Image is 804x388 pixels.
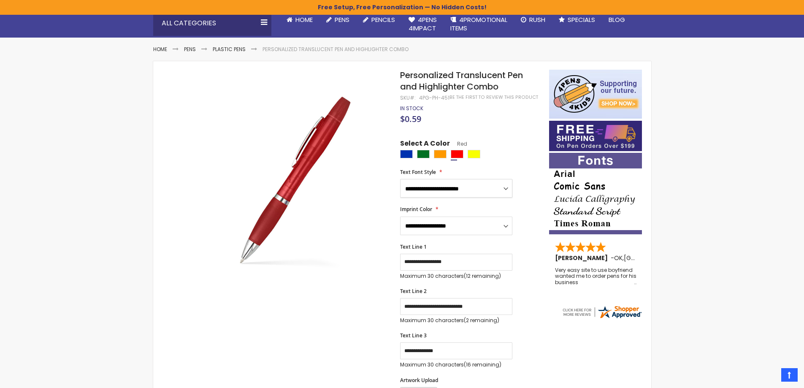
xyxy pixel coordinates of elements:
span: Specials [568,15,595,24]
a: 4PROMOTIONALITEMS [444,11,514,38]
a: Be the first to review this product [449,94,538,100]
span: Home [295,15,313,24]
strong: SKU [400,94,416,101]
a: 4pens.com certificate URL [561,314,642,321]
a: Rush [514,11,552,29]
a: 4Pens4impact [402,11,444,38]
span: (16 remaining) [464,361,501,368]
div: 4PG-PH-451 [419,95,449,101]
span: Personalized Translucent Pen and Highlighter Combo [400,69,523,92]
span: Text Font Style [400,168,436,176]
span: 4PROMOTIONAL ITEMS [450,15,507,33]
div: Yellow [468,150,480,158]
p: Maximum 30 characters [400,317,512,324]
div: Red [451,150,463,158]
a: Pens [184,46,196,53]
span: Text Line 1 [400,243,427,250]
span: Pens [335,15,349,24]
span: Imprint Color [400,206,432,213]
span: Red [450,140,467,147]
div: Green [417,150,430,158]
span: Pencils [371,15,395,24]
span: Blog [609,15,625,24]
div: Blue [400,150,413,158]
span: In stock [400,105,423,112]
span: Select A Color [400,139,450,150]
span: (12 remaining) [464,272,501,279]
img: ph-451_trans_red_1.jpg [196,82,389,275]
span: (2 remaining) [464,317,499,324]
p: Maximum 30 characters [400,273,512,279]
img: 4pens 4 kids [549,70,642,119]
span: $0.59 [400,113,421,125]
span: Text Line 3 [400,332,427,339]
div: Very easy site to use boyfriend wanted me to order pens for his business [555,267,637,285]
span: Rush [529,15,545,24]
span: 4Pens 4impact [409,15,437,33]
iframe: Google Customer Reviews [734,365,804,388]
span: OK [614,254,623,262]
span: Artwork Upload [400,377,438,384]
img: Free shipping on orders over $199 [549,121,642,151]
li: Personalized Translucent Pen and Highlighter Combo [263,46,409,53]
span: Text Line 2 [400,288,427,295]
div: Availability [400,105,423,112]
p: Maximum 30 characters [400,361,512,368]
span: - , [611,254,686,262]
div: Orange [434,150,447,158]
a: Home [153,46,167,53]
span: [PERSON_NAME] [555,254,611,262]
a: Blog [602,11,632,29]
a: Pencils [356,11,402,29]
div: All Categories [153,11,271,36]
a: Pens [319,11,356,29]
img: font-personalization-examples [549,153,642,234]
span: [GEOGRAPHIC_DATA] [624,254,686,262]
a: Plastic Pens [213,46,246,53]
a: Specials [552,11,602,29]
a: Home [280,11,319,29]
img: 4pens.com widget logo [561,304,642,320]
